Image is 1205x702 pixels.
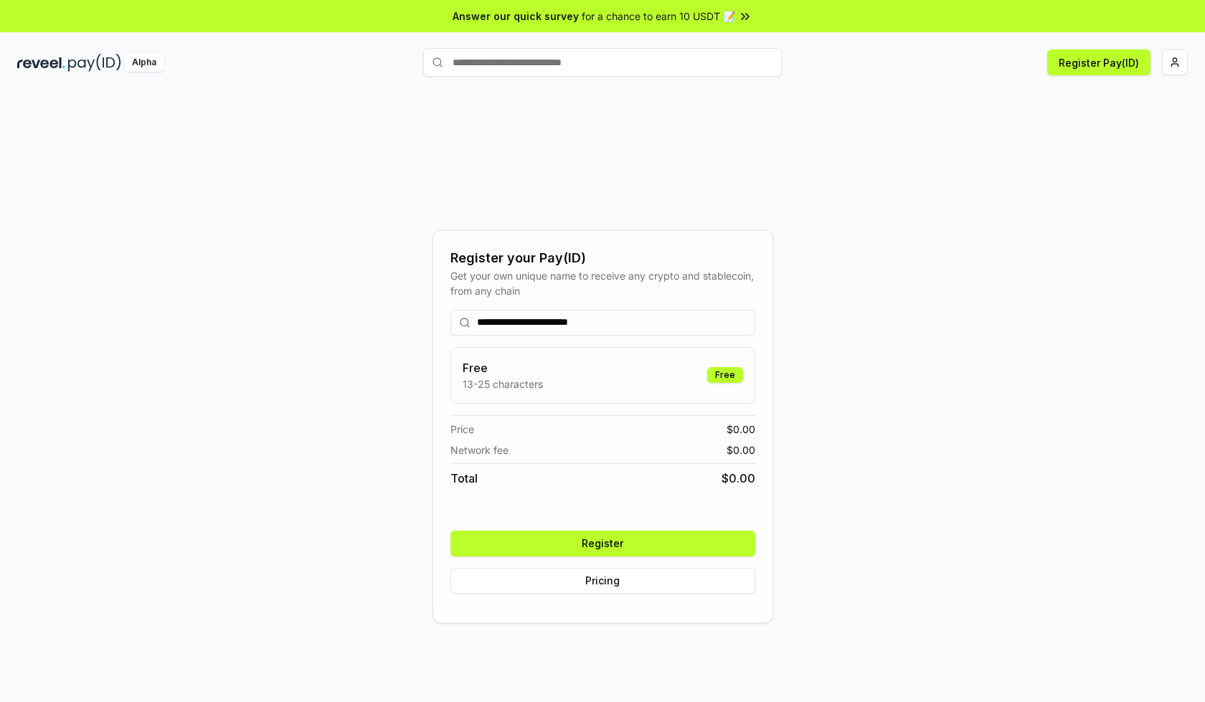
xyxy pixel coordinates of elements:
div: Register your Pay(ID) [450,248,755,268]
div: Get your own unique name to receive any crypto and stablecoin, from any chain [450,268,755,298]
span: $ 0.00 [727,422,755,437]
span: Network fee [450,442,509,457]
button: Register Pay(ID) [1047,49,1150,75]
span: $ 0.00 [727,442,755,457]
span: Answer our quick survey [453,9,579,24]
div: Free [707,367,743,383]
span: Total [450,470,478,487]
span: for a chance to earn 10 USDT 📝 [582,9,735,24]
span: Price [450,422,474,437]
span: $ 0.00 [722,470,755,487]
button: Pricing [450,568,755,594]
h3: Free [463,359,543,376]
button: Register [450,531,755,556]
p: 13-25 characters [463,376,543,392]
img: pay_id [68,54,121,72]
div: Alpha [124,54,164,72]
img: reveel_dark [17,54,65,72]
